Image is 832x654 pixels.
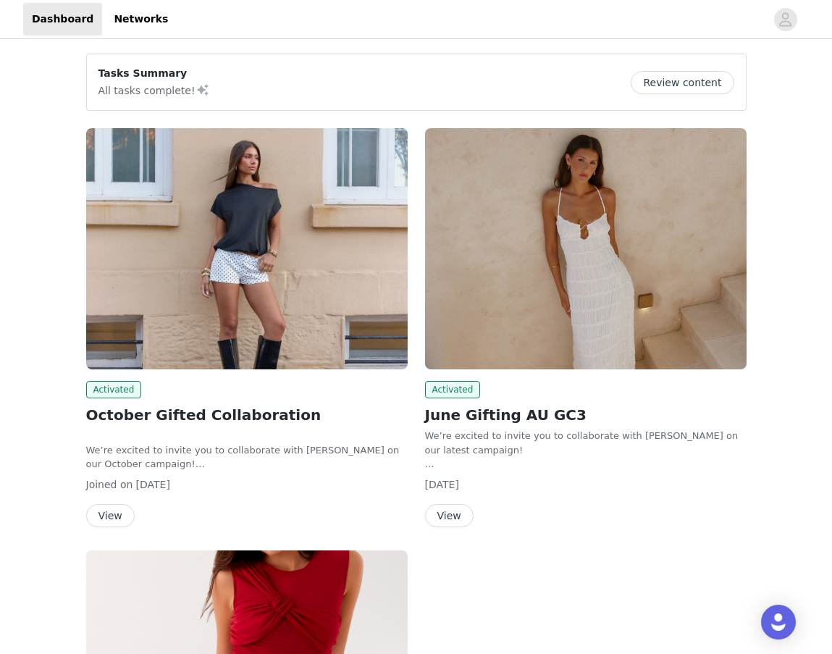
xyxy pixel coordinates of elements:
h2: October Gifted Collaboration [86,404,408,426]
button: View [86,504,135,527]
a: Dashboard [23,3,102,35]
a: View [86,511,135,521]
span: [DATE] [136,479,170,490]
div: We’re excited to invite you to collaborate with [PERSON_NAME] on our latest campaign! [425,429,747,457]
a: Networks [105,3,177,35]
span: [DATE] [425,479,459,490]
button: Review content [631,71,734,94]
h2: June Gifting AU GC3 [425,404,747,426]
img: Peppermayo AUS [425,128,747,369]
span: Activated [425,381,481,398]
p: All tasks complete! [98,81,210,98]
img: Peppermayo AUS [86,128,408,369]
span: Joined on [86,479,133,490]
p: We’re excited to invite you to collaborate with [PERSON_NAME] on our October campaign! [86,443,408,471]
a: View [425,511,474,521]
button: View [425,504,474,527]
p: Tasks Summary [98,66,210,81]
div: Open Intercom Messenger [761,605,796,640]
span: Activated [86,381,142,398]
div: avatar [778,8,792,31]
